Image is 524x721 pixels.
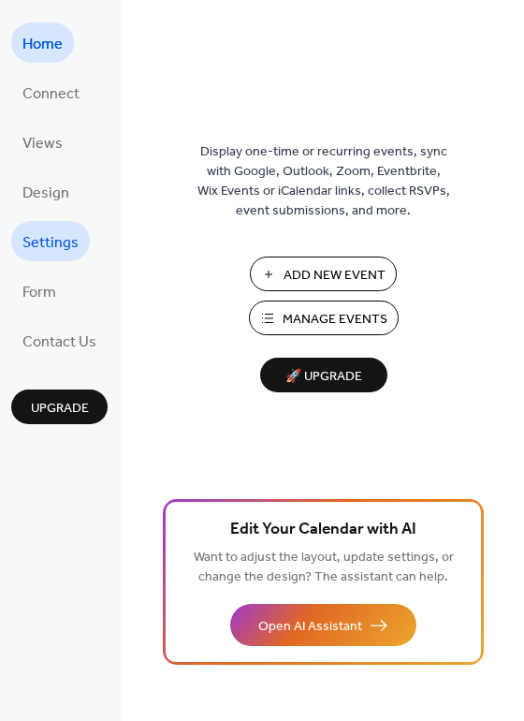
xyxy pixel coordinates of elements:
[22,80,80,109] span: Connect
[22,228,79,257] span: Settings
[22,30,63,59] span: Home
[11,221,90,261] a: Settings
[283,310,387,330] span: Manage Events
[11,320,108,360] a: Contact Us
[11,22,74,63] a: Home
[271,364,376,390] span: 🚀 Upgrade
[31,399,89,419] span: Upgrade
[11,72,91,112] a: Connect
[258,617,362,637] span: Open AI Assistant
[260,358,387,392] button: 🚀 Upgrade
[22,328,96,357] span: Contact Us
[250,257,397,291] button: Add New Event
[22,278,56,307] span: Form
[22,179,69,208] span: Design
[284,266,386,286] span: Add New Event
[197,142,450,221] span: Display one-time or recurring events, sync with Google, Outlook, Zoom, Eventbrite, Wix Events or ...
[230,604,416,646] button: Open AI Assistant
[11,122,74,162] a: Views
[230,517,416,543] span: Edit Your Calendar with AI
[11,171,80,212] a: Design
[22,129,63,158] span: Views
[194,545,454,590] span: Want to adjust the layout, update settings, or change the design? The assistant can help.
[11,271,67,311] a: Form
[11,390,108,424] button: Upgrade
[249,301,399,335] button: Manage Events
